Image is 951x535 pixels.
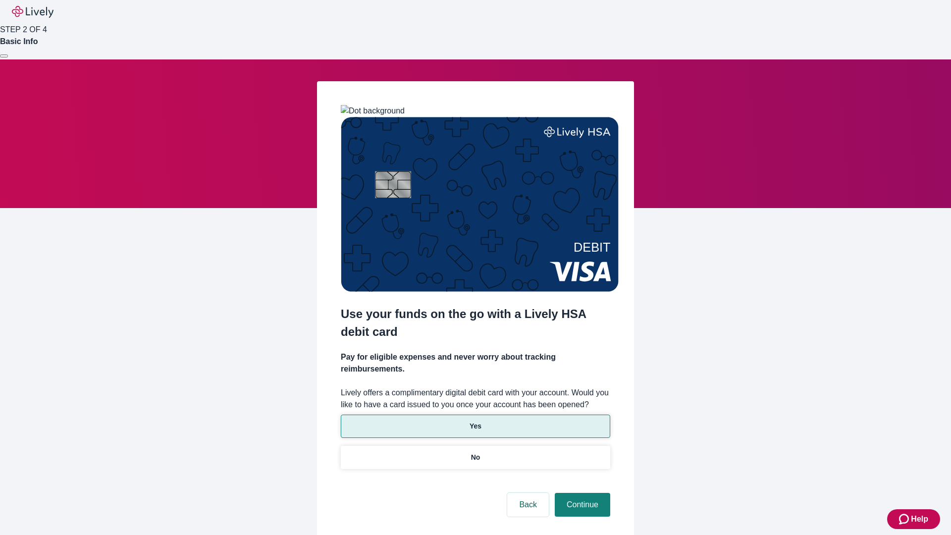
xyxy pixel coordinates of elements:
[911,513,928,525] span: Help
[470,421,481,431] p: Yes
[471,452,480,463] p: No
[341,351,610,375] h4: Pay for eligible expenses and never worry about tracking reimbursements.
[507,493,549,517] button: Back
[341,387,610,411] label: Lively offers a complimentary digital debit card with your account. Would you like to have a card...
[887,509,940,529] button: Zendesk support iconHelp
[899,513,911,525] svg: Zendesk support icon
[341,446,610,469] button: No
[12,6,53,18] img: Lively
[555,493,610,517] button: Continue
[341,305,610,341] h2: Use your funds on the go with a Lively HSA debit card
[341,415,610,438] button: Yes
[341,117,619,292] img: Debit card
[341,105,405,117] img: Dot background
